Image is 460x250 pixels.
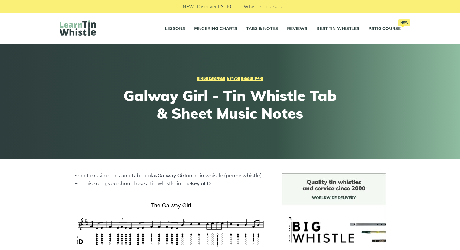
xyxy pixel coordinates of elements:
[398,19,410,26] span: New
[227,77,240,81] a: Tabs
[316,21,359,36] a: Best Tin Whistles
[197,77,225,81] a: Irish Songs
[246,21,278,36] a: Tabs & Notes
[74,172,267,188] p: Sheet music notes and tab to play on a tin whistle (penny whistle). For this song, you should use...
[368,21,401,36] a: PST10 CourseNew
[287,21,307,36] a: Reviews
[241,77,263,81] a: Popular
[119,87,341,122] h1: Galway Girl - Tin Whistle Tab & Sheet Music Notes
[191,181,211,186] strong: key of D
[194,21,237,36] a: Fingering Charts
[165,21,185,36] a: Lessons
[60,20,96,36] img: LearnTinWhistle.com
[158,173,186,179] strong: Galway Girl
